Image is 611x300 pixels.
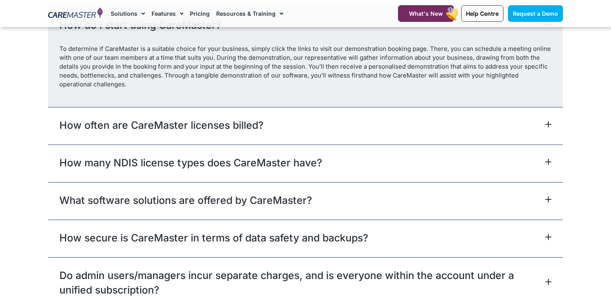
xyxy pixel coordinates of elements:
[513,10,558,17] span: Request a Demo
[59,44,552,89] p: To determine if CareMaster is a suitable choice for your business, simply click the links to visi...
[508,5,563,22] a: Request a Demo
[48,182,563,220] div: What software solutions are offered by CareMaster?
[48,145,563,182] div: How many NDIS license types does CareMaster have?
[409,10,443,17] span: What's New
[461,5,504,22] a: Help Centre
[48,220,563,257] div: How secure is CareMaster in terms of data safety and backups?
[59,231,368,245] a: How secure is CareMaster in terms of data safety and backups?
[466,10,499,17] span: Help Centre
[59,118,263,132] a: How often are CareMaster licenses billed?
[48,8,103,20] img: CareMaster Logo
[398,5,454,22] a: What's New
[48,107,563,145] div: How often are CareMaster licenses billed?
[59,155,322,170] a: How many NDIS license types does CareMaster have?
[59,193,312,208] a: What software solutions are offered by CareMaster?
[48,44,563,107] div: How do I start using CareMaster?
[59,268,543,297] a: Do admin users/managers incur separate charges, and is everyone within the account under a unifie...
